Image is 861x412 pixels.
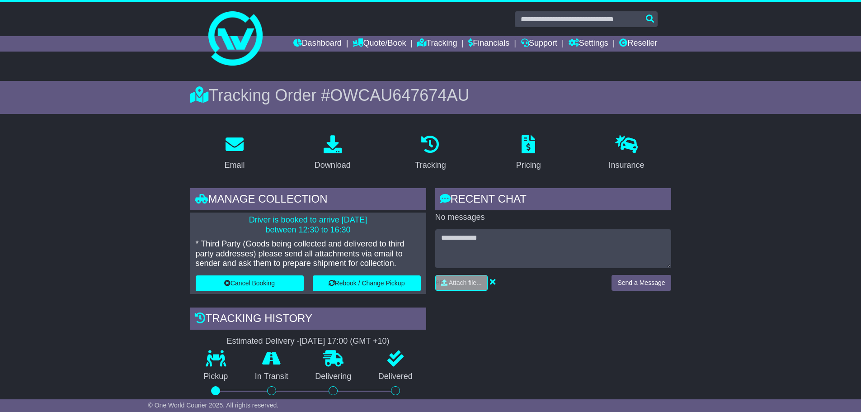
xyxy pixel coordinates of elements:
a: Insurance [603,132,650,175]
div: Tracking [415,159,446,171]
a: Tracking [417,36,457,52]
a: Reseller [619,36,657,52]
a: Dashboard [293,36,342,52]
p: In Transit [241,372,302,382]
div: Pricing [516,159,541,171]
p: * Third Party (Goods being collected and delivered to third party addresses) please send all atta... [196,239,421,269]
div: [DATE] 17:00 (GMT +10) [300,336,390,346]
a: Support [521,36,557,52]
div: Tracking Order # [190,85,671,105]
a: Financials [468,36,509,52]
p: Pickup [190,372,242,382]
a: Email [218,132,250,175]
div: Tracking history [190,308,426,332]
button: Rebook / Change Pickup [313,275,421,291]
div: RECENT CHAT [435,188,671,213]
a: Settings [569,36,608,52]
a: Tracking [409,132,452,175]
button: Cancel Booking [196,275,304,291]
span: © One World Courier 2025. All rights reserved. [148,402,279,409]
p: Delivered [365,372,426,382]
div: Insurance [609,159,645,171]
div: Estimated Delivery - [190,336,426,346]
div: Manage collection [190,188,426,213]
button: Send a Message [612,275,671,291]
span: OWCAU647674AU [330,86,469,104]
a: Pricing [510,132,547,175]
p: Delivering [302,372,365,382]
p: Driver is booked to arrive [DATE] between 12:30 to 16:30 [196,215,421,235]
div: Download [315,159,351,171]
a: Quote/Book [353,36,406,52]
a: Download [309,132,357,175]
div: Email [224,159,245,171]
p: No messages [435,213,671,223]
